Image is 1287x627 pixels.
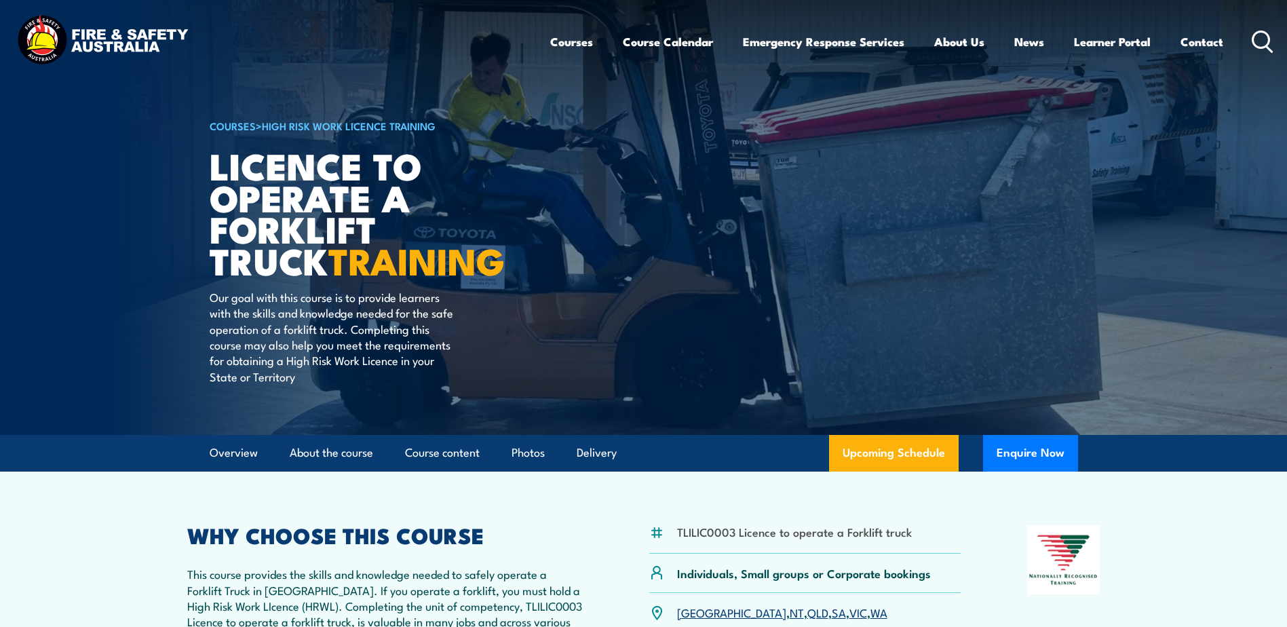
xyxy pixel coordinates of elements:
[512,435,545,471] a: Photos
[187,525,583,544] h2: WHY CHOOSE THIS COURSE
[210,435,258,471] a: Overview
[832,604,846,620] a: SA
[1074,24,1151,60] a: Learner Portal
[623,24,713,60] a: Course Calendar
[677,605,887,620] p: , , , , ,
[210,117,545,134] h6: >
[405,435,480,471] a: Course content
[210,118,256,133] a: COURSES
[577,435,617,471] a: Delivery
[790,604,804,620] a: NT
[328,231,505,288] strong: TRAINING
[550,24,593,60] a: Courses
[743,24,904,60] a: Emergency Response Services
[1014,24,1044,60] a: News
[807,604,828,620] a: QLD
[290,435,373,471] a: About the course
[1027,525,1100,594] img: Nationally Recognised Training logo.
[983,435,1078,472] button: Enquire Now
[210,289,457,384] p: Our goal with this course is to provide learners with the skills and knowledge needed for the saf...
[210,149,545,276] h1: Licence to operate a forklift truck
[934,24,984,60] a: About Us
[677,604,786,620] a: [GEOGRAPHIC_DATA]
[677,565,931,581] p: Individuals, Small groups or Corporate bookings
[870,604,887,620] a: WA
[262,118,436,133] a: High Risk Work Licence Training
[849,604,867,620] a: VIC
[1180,24,1223,60] a: Contact
[677,524,912,539] li: TLILIC0003 Licence to operate a Forklift truck
[829,435,959,472] a: Upcoming Schedule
